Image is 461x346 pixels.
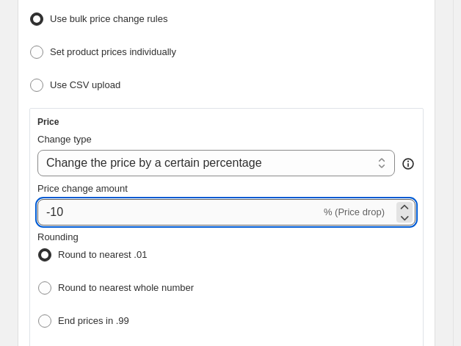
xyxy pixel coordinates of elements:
[50,13,167,24] span: Use bulk price change rules
[37,231,79,242] span: Rounding
[58,315,129,326] span: End prices in .99
[401,156,415,171] div: help
[58,249,147,260] span: Round to nearest .01
[50,79,120,90] span: Use CSV upload
[37,134,92,145] span: Change type
[50,46,176,57] span: Set product prices individually
[37,116,59,128] h3: Price
[58,282,194,293] span: Round to nearest whole number
[37,199,321,226] input: -15
[324,206,385,217] span: % (Price drop)
[37,183,128,194] span: Price change amount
